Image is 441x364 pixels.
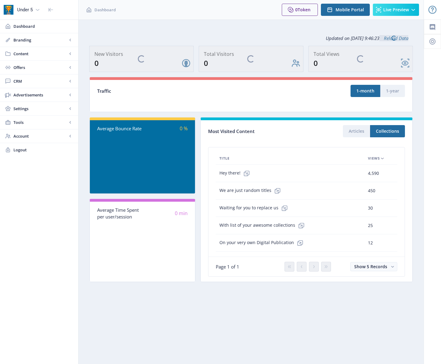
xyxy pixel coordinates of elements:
span: Title [219,155,230,162]
a: Reload Data [379,35,408,41]
span: Dashboard [13,23,73,29]
span: 12 [368,239,373,247]
div: Most Visited Content [208,127,307,136]
button: Collections [370,125,405,137]
span: Offers [13,64,67,70]
img: app-icon.png [4,5,13,15]
button: Live Preview [373,4,419,16]
span: On your very own Digital Publication [219,237,306,249]
span: Account [13,133,67,139]
button: 0Token [282,4,318,16]
span: CRM [13,78,67,84]
button: Show 5 Records [350,262,397,271]
span: Hey there! [219,167,253,179]
span: Show 5 Records [354,264,387,269]
span: Dashboard [94,7,116,13]
span: Advertisements [13,92,67,98]
span: 25 [368,222,373,229]
span: Views [368,155,380,162]
span: With list of your awesome collections [219,219,307,232]
div: Traffic [97,88,251,95]
span: Page 1 of 1 [216,264,239,270]
span: Token [298,7,311,13]
span: We are just random titles [219,185,284,197]
span: 4,590 [368,170,379,177]
span: Waiting for you to replace us [219,202,291,214]
button: Articles [343,125,370,137]
div: 0 min [142,210,188,217]
span: 0 % [180,125,188,132]
span: 30 [368,204,373,212]
span: Content [13,51,67,57]
span: Settings [13,106,67,112]
span: Mobile Portal [336,7,364,12]
button: Mobile Portal [321,4,370,16]
button: 1-month [351,85,380,97]
span: Logout [13,147,73,153]
div: Average Time Spent per user/session [97,207,142,220]
span: Branding [13,37,67,43]
span: Tools [13,119,67,125]
div: Under 5 [17,3,33,16]
span: Live Preview [383,7,409,12]
span: 450 [368,187,375,194]
div: Updated on [DATE] 9:46:23 [89,31,413,46]
div: Average Bounce Rate [97,125,142,132]
button: 1-year [380,85,405,97]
